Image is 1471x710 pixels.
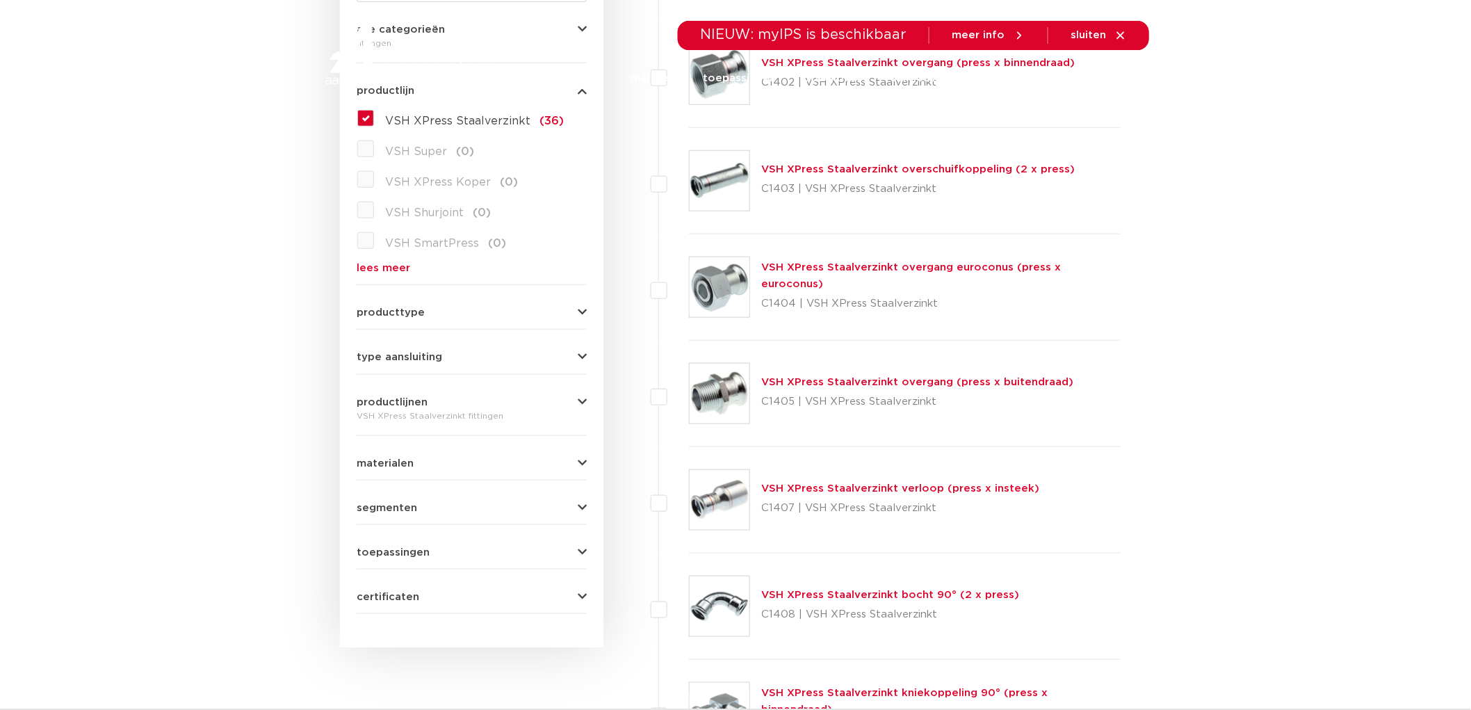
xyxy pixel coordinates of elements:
a: services [891,50,935,106]
span: materialen [357,458,414,469]
span: VSH SmartPress [385,238,479,249]
span: (0) [456,146,474,157]
a: downloads [804,50,863,106]
button: type aansluiting [357,352,587,362]
span: sluiten [1071,30,1106,40]
span: toepassingen [357,547,430,558]
a: VSH XPress Staalverzinkt verloop (press x insteek) [761,483,1039,494]
span: NIEUW: myIPS is beschikbaar [700,28,907,42]
img: Thumbnail for VSH XPress Staalverzinkt overgang euroconus (press x euroconus) [690,257,749,317]
span: (0) [473,207,491,218]
a: VSH XPress Staalverzinkt bocht 90° (2 x press) [761,590,1019,600]
span: productlijnen [357,397,428,408]
a: meer info [952,29,1025,42]
a: markten [631,50,675,106]
span: VSH Super [385,146,447,157]
p: C1403 | VSH XPress Staalverzinkt [761,178,1075,200]
p: C1405 | VSH XPress Staalverzinkt [761,391,1073,413]
button: materialen [357,458,587,469]
a: over ons [963,50,1011,106]
span: VSH XPress Staalverzinkt [385,115,530,127]
button: toepassingen [357,547,587,558]
a: sluiten [1071,29,1127,42]
p: C1408 | VSH XPress Staalverzinkt [761,604,1019,626]
span: VSH XPress Koper [385,177,491,188]
span: (0) [488,238,506,249]
img: Thumbnail for VSH XPress Staalverzinkt verloop (press x insteek) [690,470,749,530]
a: producten [546,50,603,106]
button: productlijnen [357,397,587,408]
button: producttype [357,307,587,318]
p: C1404 | VSH XPress Staalverzinkt [761,293,1121,315]
span: VSH Shurjoint [385,207,464,218]
a: toepassingen [703,50,776,106]
button: segmenten [357,503,587,513]
a: VSH XPress Staalverzinkt overgang (press x buitendraad) [761,377,1073,387]
a: VSH XPress Staalverzinkt overgang euroconus (press x euroconus) [761,262,1061,289]
span: type aansluiting [357,352,442,362]
span: certificaten [357,592,419,602]
span: (36) [539,115,564,127]
img: Thumbnail for VSH XPress Staalverzinkt overschuifkoppeling (2 x press) [690,151,749,211]
a: lees meer [357,263,587,273]
p: C1407 | VSH XPress Staalverzinkt [761,497,1039,519]
span: meer info [952,30,1005,40]
button: certificaten [357,592,587,602]
a: VSH XPress Staalverzinkt overschuifkoppeling (2 x press) [761,164,1075,175]
nav: Menu [546,50,1011,106]
span: (0) [500,177,518,188]
div: my IPS [1080,50,1094,106]
div: VSH XPress Staalverzinkt fittingen [357,408,587,424]
img: Thumbnail for VSH XPress Staalverzinkt bocht 90° (2 x press) [690,576,749,636]
span: producttype [357,307,425,318]
span: segmenten [357,503,417,513]
img: Thumbnail for VSH XPress Staalverzinkt overgang (press x buitendraad) [690,364,749,423]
